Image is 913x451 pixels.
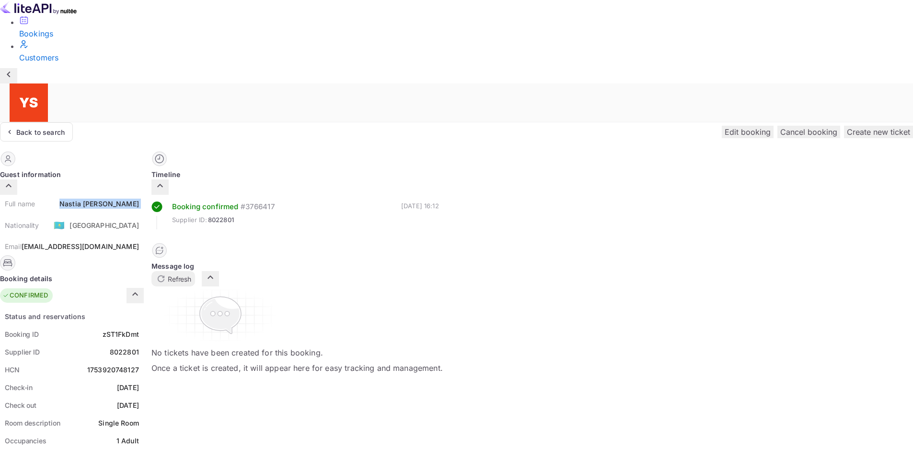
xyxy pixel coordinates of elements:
[5,365,20,375] div: HCN
[98,418,139,428] div: Single Room
[87,365,139,375] div: 1753920748127
[844,126,913,138] button: Create new ticket
[19,28,913,39] div: Bookings
[5,199,35,209] div: Full name
[151,271,195,286] button: Refresh
[722,126,774,138] button: Edit booking
[117,382,139,392] div: [DATE]
[168,274,191,284] p: Refresh
[5,436,46,446] div: Occupancies
[5,220,39,230] div: Nationality
[5,418,60,428] div: Room description
[116,436,139,446] div: 1 Adult
[401,202,439,229] div: [DATE] 16:12
[54,216,65,234] span: United States
[5,400,36,410] div: Check out
[19,52,913,63] div: Customers
[5,329,39,339] div: Booking ID
[16,127,65,137] div: Back to search
[151,169,443,179] div: Timeline
[22,241,139,251] div: [EMAIL_ADDRESS][DOMAIN_NAME]
[5,241,22,251] div: Email
[151,261,443,271] div: Message log
[103,329,139,339] div: zST1FkDmt
[69,220,139,230] div: [GEOGRAPHIC_DATA]
[5,382,33,392] div: Check-in
[117,400,139,410] div: [DATE]
[110,347,139,357] div: 8022801
[2,291,48,300] div: CONFIRMED
[208,215,234,225] span: 8022801
[172,202,239,213] div: Booking confirmed
[241,202,275,213] div: # 3766417
[151,347,443,358] p: No tickets have been created for this booking.
[5,311,85,321] div: Status and reservations
[19,39,913,63] a: Customers
[777,126,840,138] button: Cancel booking
[172,215,207,225] span: Supplier ID:
[59,199,139,209] div: Nastia [PERSON_NAME]
[5,347,40,357] div: Supplier ID
[19,15,913,39] a: Bookings
[10,83,48,122] img: Yandex Support
[151,362,443,374] p: Once a ticket is created, it will appear here for easy tracking and management.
